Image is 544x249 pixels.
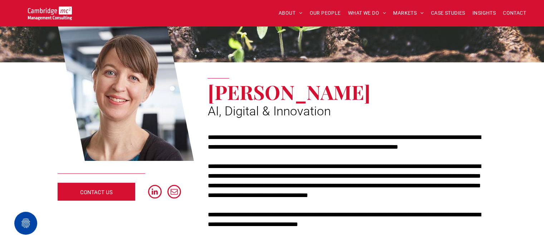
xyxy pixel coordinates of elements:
a: CONTACT [499,8,530,19]
a: Dr Zoë Webster | AI, Digital & Innovation | Cambridge Management Consulting [58,23,194,162]
a: WHAT WE DO [344,8,390,19]
a: email [167,185,181,200]
a: linkedin [148,185,162,200]
a: ABOUT [275,8,306,19]
a: INSIGHTS [469,8,499,19]
a: Your Business Transformed | Cambridge Management Consulting [28,8,72,15]
a: CASE STUDIES [427,8,469,19]
a: CONTACT US [58,183,135,201]
span: AI, Digital & Innovation [207,104,330,119]
span: CONTACT US [80,183,113,201]
a: OUR PEOPLE [306,8,344,19]
img: Go to Homepage [28,6,72,20]
a: MARKETS [389,8,427,19]
span: [PERSON_NAME] [207,78,370,105]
